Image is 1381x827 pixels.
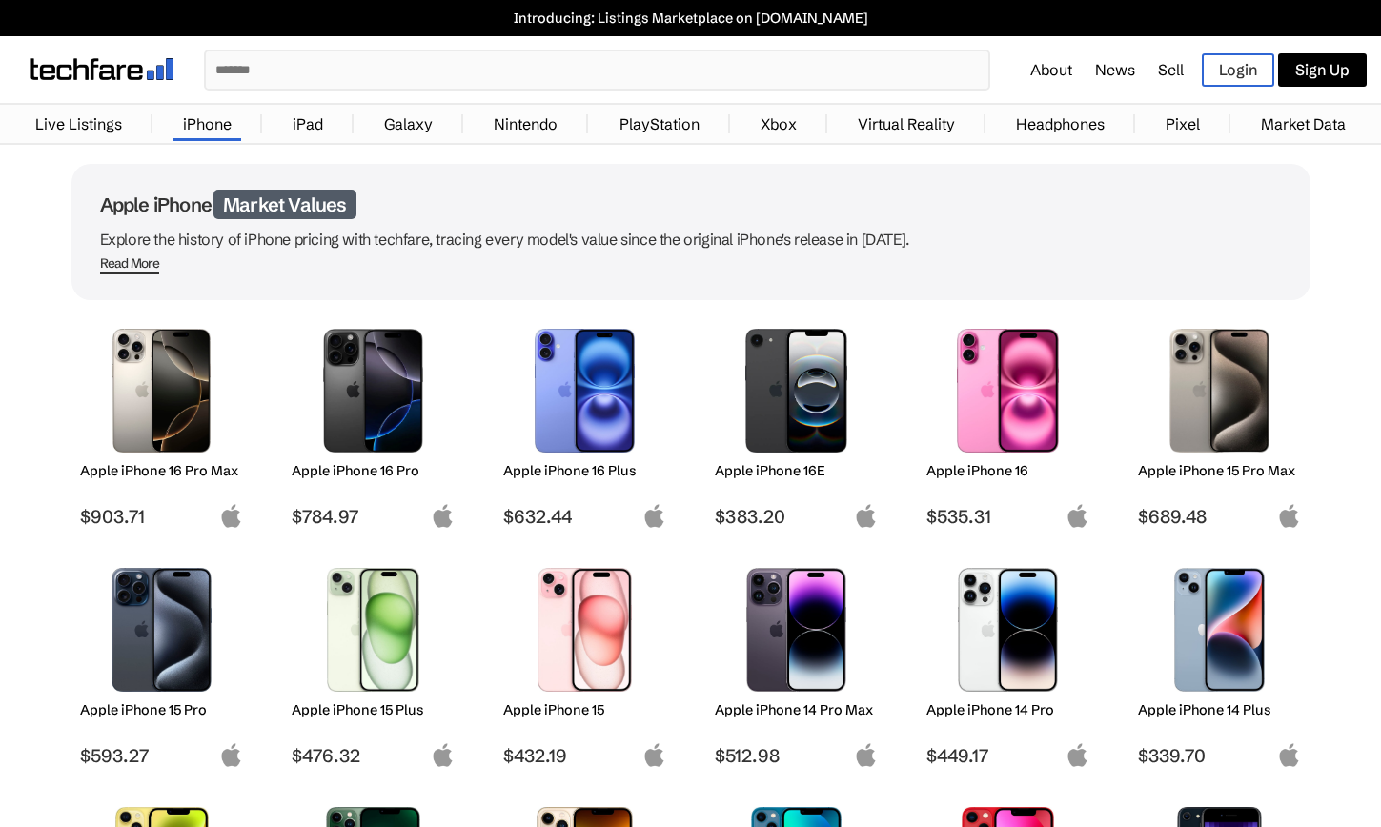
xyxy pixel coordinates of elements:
a: iPhone 16 Pro Apple iPhone 16 Pro $784.97 apple-logo [283,319,464,528]
a: Virtual Reality [848,105,965,143]
p: Explore the history of iPhone pricing with techfare, tracing every model's value since the origin... [100,226,1282,252]
img: apple-logo [431,504,455,528]
a: iPhone 16E Apple iPhone 16E $383.20 apple-logo [706,319,887,528]
img: iPhone 16E [729,329,863,453]
h2: Apple iPhone 15 Pro Max [1138,462,1301,479]
img: apple-logo [642,504,666,528]
span: Market Values [213,190,356,219]
span: $449.17 [926,744,1089,767]
img: apple-logo [1066,743,1089,767]
div: Read More [100,255,160,272]
h2: Apple iPhone 16E [715,462,878,479]
span: $784.97 [292,505,455,528]
h2: Apple iPhone 14 Plus [1138,701,1301,718]
span: $383.20 [715,505,878,528]
span: $535.31 [926,505,1089,528]
img: apple-logo [219,743,243,767]
h2: Apple iPhone 16 Pro [292,462,455,479]
a: PlayStation [610,105,709,143]
a: Login [1202,53,1274,87]
h2: Apple iPhone 14 Pro [926,701,1089,718]
a: iPhone 16 Plus Apple iPhone 16 Plus $632.44 apple-logo [495,319,676,528]
img: apple-logo [854,743,878,767]
a: About [1030,60,1072,79]
a: iPhone 15 Pro Max Apple iPhone 15 Pro Max $689.48 apple-logo [1129,319,1310,528]
img: iPhone 14 Pro [941,568,1075,692]
a: iPhone 16 Apple iPhone 16 $535.31 apple-logo [918,319,1099,528]
img: iPhone 14 Pro Max [729,568,863,692]
h2: Apple iPhone 16 [926,462,1089,479]
a: Nintendo [484,105,567,143]
img: techfare logo [30,58,173,80]
img: apple-logo [1277,504,1301,528]
span: Read More [100,255,160,274]
img: iPhone 16 Plus [518,329,652,453]
h2: Apple iPhone 15 [503,701,666,718]
a: iPhone 14 Pro Max Apple iPhone 14 Pro Max $512.98 apple-logo [706,558,887,767]
h2: Apple iPhone 16 Plus [503,462,666,479]
img: apple-logo [642,743,666,767]
span: $903.71 [80,505,243,528]
a: iPhone 15 Apple iPhone 15 $432.19 apple-logo [495,558,676,767]
img: iPhone 16 [941,329,1075,453]
img: apple-logo [219,504,243,528]
img: iPhone 15 Pro [94,568,229,692]
a: Introducing: Listings Marketplace on [DOMAIN_NAME] [10,10,1371,27]
a: News [1095,60,1135,79]
a: iPad [283,105,333,143]
a: Sell [1158,60,1184,79]
img: apple-logo [1066,504,1089,528]
a: iPhone 15 Pro Apple iPhone 15 Pro $593.27 apple-logo [71,558,253,767]
a: Sign Up [1278,53,1367,87]
span: $593.27 [80,744,243,767]
span: $476.32 [292,744,455,767]
a: Headphones [1006,105,1114,143]
a: iPhone 14 Plus Apple iPhone 14 Plus $339.70 apple-logo [1129,558,1310,767]
span: $339.70 [1138,744,1301,767]
img: iPhone 15 Plus [306,568,440,692]
img: apple-logo [1277,743,1301,767]
h2: Apple iPhone 16 Pro Max [80,462,243,479]
a: Live Listings [26,105,132,143]
img: iPhone 14 Plus [1152,568,1287,692]
a: Pixel [1156,105,1209,143]
img: apple-logo [854,504,878,528]
a: iPhone 15 Plus Apple iPhone 15 Plus $476.32 apple-logo [283,558,464,767]
img: iPhone 16 Pro [306,329,440,453]
img: apple-logo [431,743,455,767]
a: iPhone [173,105,241,143]
img: iPhone 16 Pro Max [94,329,229,453]
h2: Apple iPhone 15 Plus [292,701,455,718]
img: iPhone 15 [518,568,652,692]
a: iPhone 16 Pro Max Apple iPhone 16 Pro Max $903.71 apple-logo [71,319,253,528]
span: $512.98 [715,744,878,767]
h1: Apple iPhone [100,192,1282,216]
h2: Apple iPhone 14 Pro Max [715,701,878,718]
a: Xbox [751,105,806,143]
a: Market Data [1251,105,1355,143]
a: Galaxy [375,105,442,143]
a: iPhone 14 Pro Apple iPhone 14 Pro $449.17 apple-logo [918,558,1099,767]
span: $432.19 [503,744,666,767]
img: iPhone 15 Pro Max [1152,329,1287,453]
span: $689.48 [1138,505,1301,528]
h2: Apple iPhone 15 Pro [80,701,243,718]
span: $632.44 [503,505,666,528]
